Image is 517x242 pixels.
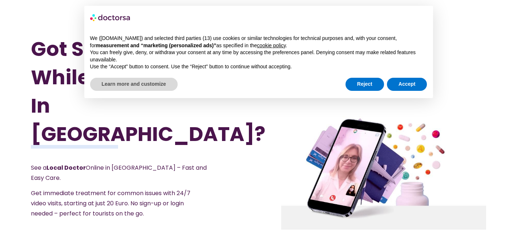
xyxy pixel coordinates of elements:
p: We ([DOMAIN_NAME]) and selected third parties (13) use cookies or similar technologies for techni... [90,35,427,49]
p: You can freely give, deny, or withdraw your consent at any time by accessing the preferences pane... [90,49,427,63]
strong: Local Doctor [47,164,86,172]
button: Reject [346,78,384,91]
strong: measurement and “marketing (personalized ads)” [96,43,216,48]
h1: Got Sick While Traveling In [GEOGRAPHIC_DATA]? [31,35,224,148]
p: Use the “Accept” button to consent. Use the “Reject” button to continue without accepting. [90,63,427,70]
span: See a Online in [GEOGRAPHIC_DATA] – Fast and Easy Care. [31,164,207,182]
a: cookie policy [257,43,286,48]
button: Accept [387,78,427,91]
span: Get immediate treatment for common issues with 24/7 video visits, starting at just 20 Euro. No si... [31,189,190,218]
img: logo [90,12,131,23]
button: Learn more and customize [90,78,178,91]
